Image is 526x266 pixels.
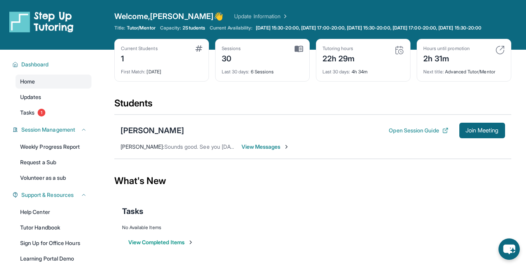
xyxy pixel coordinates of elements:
span: Home [20,78,35,85]
a: Update Information [234,12,288,20]
img: card [195,45,202,52]
a: Learning Portal Demo [16,252,91,266]
a: Sign Up for Office Hours [16,236,91,250]
a: Request a Sub [16,155,91,169]
span: Last 30 days : [322,69,350,75]
a: Volunteer as a sub [16,171,91,185]
span: Sounds good. See you [DATE] at 730pm [164,143,264,150]
div: 30 [222,52,241,64]
a: Tasks1 [16,106,91,120]
button: Support & Resources [18,191,87,199]
span: Updates [20,93,41,101]
button: View Completed Items [128,238,194,246]
span: Dashboard [21,61,49,68]
div: Sessions [222,45,241,52]
img: Chevron Right [281,12,288,20]
a: Help Center [16,205,91,219]
div: [PERSON_NAME] [121,125,184,136]
span: Last 30 days : [222,69,250,75]
img: card [395,45,404,55]
a: Home [16,75,91,89]
a: Updates [16,90,91,104]
div: 2h 31m [423,52,470,64]
button: Session Management [18,126,87,134]
img: logo [9,11,74,33]
span: Welcome, [PERSON_NAME] 👋 [114,11,224,22]
span: 2 Students [183,25,205,31]
button: Dashboard [18,61,87,68]
span: Title: [114,25,125,31]
div: Current Students [121,45,158,52]
div: Tutoring hours [322,45,355,52]
span: Current Availability: [210,25,252,31]
span: Tasks [20,109,34,116]
a: Tutor Handbook [16,221,91,235]
img: card [295,45,303,52]
span: 1 [38,109,45,116]
span: View Messages [241,143,290,151]
button: Join Meeting [459,123,505,138]
img: Chevron-Right [283,144,290,150]
img: card [495,45,505,55]
div: What's New [114,164,511,198]
a: [DATE] 15:30-20:00, [DATE] 17:00-20:00, [DATE] 15:30-20:00, [DATE] 17:00-20:00, [DATE] 15:30-20:00 [254,25,483,31]
div: [DATE] [121,64,202,75]
span: Session Management [21,126,75,134]
div: 4h 34m [322,64,404,75]
div: 1 [121,52,158,64]
span: Tasks [122,206,143,217]
span: First Match : [121,69,146,75]
span: Next title : [423,69,444,75]
div: Advanced Tutor/Mentor [423,64,505,75]
div: 6 Sessions [222,64,303,75]
button: Open Session Guide [389,127,448,134]
button: chat-button [498,238,520,260]
div: Students [114,97,511,114]
span: [DATE] 15:30-20:00, [DATE] 17:00-20:00, [DATE] 15:30-20:00, [DATE] 17:00-20:00, [DATE] 15:30-20:00 [256,25,482,31]
span: Join Meeting [466,128,499,133]
span: [PERSON_NAME] : [121,143,164,150]
a: Weekly Progress Report [16,140,91,154]
span: Tutor/Mentor [127,25,155,31]
div: No Available Items [122,224,504,231]
span: Capacity: [160,25,181,31]
div: 22h 29m [322,52,355,64]
span: Support & Resources [21,191,74,199]
div: Hours until promotion [423,45,470,52]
